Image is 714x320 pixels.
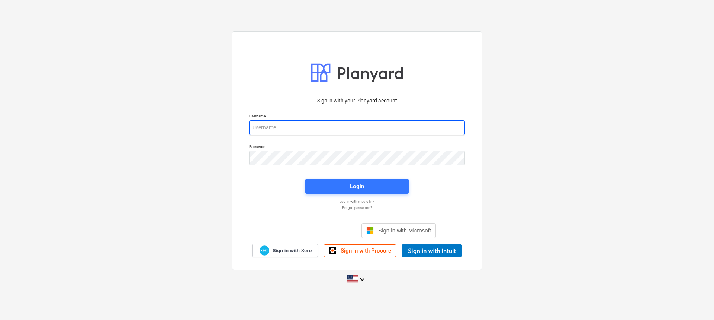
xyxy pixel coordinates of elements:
[350,181,364,191] div: Login
[324,244,396,257] a: Sign in with Procore
[249,120,465,135] input: Username
[305,179,409,194] button: Login
[249,97,465,105] p: Sign in with your Planyard account
[249,144,465,151] p: Password
[358,275,367,284] i: keyboard_arrow_down
[245,205,469,210] a: Forgot password?
[273,247,312,254] span: Sign in with Xero
[249,114,465,120] p: Username
[252,244,318,257] a: Sign in with Xero
[378,227,431,234] span: Sign in with Microsoft
[274,222,359,239] iframe: Schaltfläche „Über Google anmelden“
[366,227,374,234] img: Microsoft logo
[260,245,269,256] img: Xero logo
[341,247,391,254] span: Sign in with Procore
[245,199,469,204] a: Log in with magic link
